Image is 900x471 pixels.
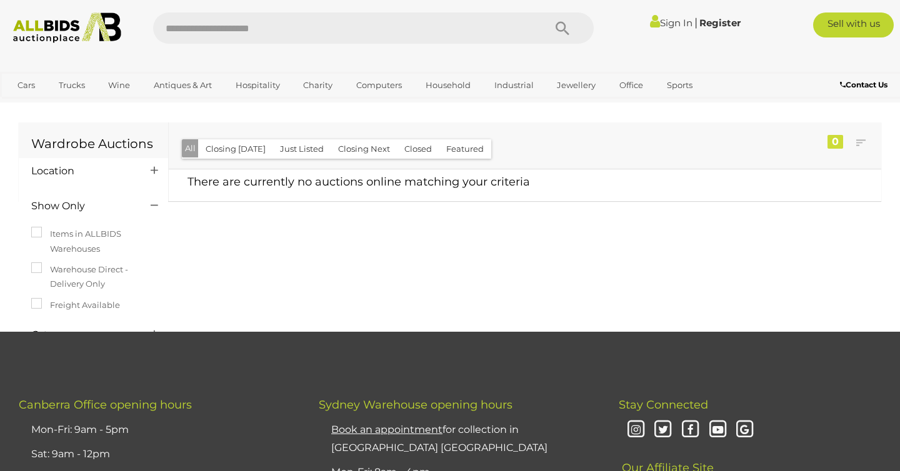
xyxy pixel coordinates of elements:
button: Closing Next [331,139,397,159]
label: Items in ALLBIDS Warehouses [31,227,156,256]
h4: Show Only [31,201,132,212]
a: Book an appointmentfor collection in [GEOGRAPHIC_DATA] [GEOGRAPHIC_DATA] [331,424,547,454]
a: Cars [9,75,43,96]
i: Facebook [679,419,701,441]
a: Contact Us [840,78,891,92]
button: Closing [DATE] [198,139,273,159]
div: 0 [827,135,843,149]
a: Computers [348,75,410,96]
li: Mon-Fri: 9am - 5pm [28,418,287,442]
a: Household [417,75,479,96]
h1: Wardrobe Auctions [31,137,156,151]
a: Sports [659,75,701,96]
button: All [182,139,199,157]
button: Closed [397,139,439,159]
li: Sat: 9am - 12pm [28,442,287,467]
a: Sell with us [813,12,894,37]
i: Twitter [652,419,674,441]
a: Charity [295,75,341,96]
a: Jewellery [549,75,604,96]
span: There are currently no auctions online matching your criteria [187,175,530,189]
a: Wine [100,75,138,96]
a: Office [611,75,651,96]
i: Instagram [625,419,647,441]
span: | [694,16,697,29]
a: Sign In [650,17,692,29]
a: Antiques & Art [146,75,220,96]
button: Featured [439,139,491,159]
i: Youtube [707,419,729,441]
label: Freight Available [31,298,120,312]
a: Register [699,17,741,29]
a: [GEOGRAPHIC_DATA] [9,96,114,116]
h4: Location [31,166,132,177]
label: Warehouse Direct - Delivery Only [31,262,156,292]
u: Book an appointment [331,424,442,435]
a: Industrial [486,75,542,96]
a: Hospitality [227,75,288,96]
i: Google [734,419,756,441]
span: Stay Connected [619,398,708,412]
button: Search [531,12,594,44]
h4: Category [31,329,132,340]
button: Just Listed [272,139,331,159]
span: Canberra Office opening hours [19,398,192,412]
span: Sydney Warehouse opening hours [319,398,512,412]
a: Trucks [51,75,93,96]
b: Contact Us [840,80,887,89]
img: Allbids.com.au [7,12,128,43]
